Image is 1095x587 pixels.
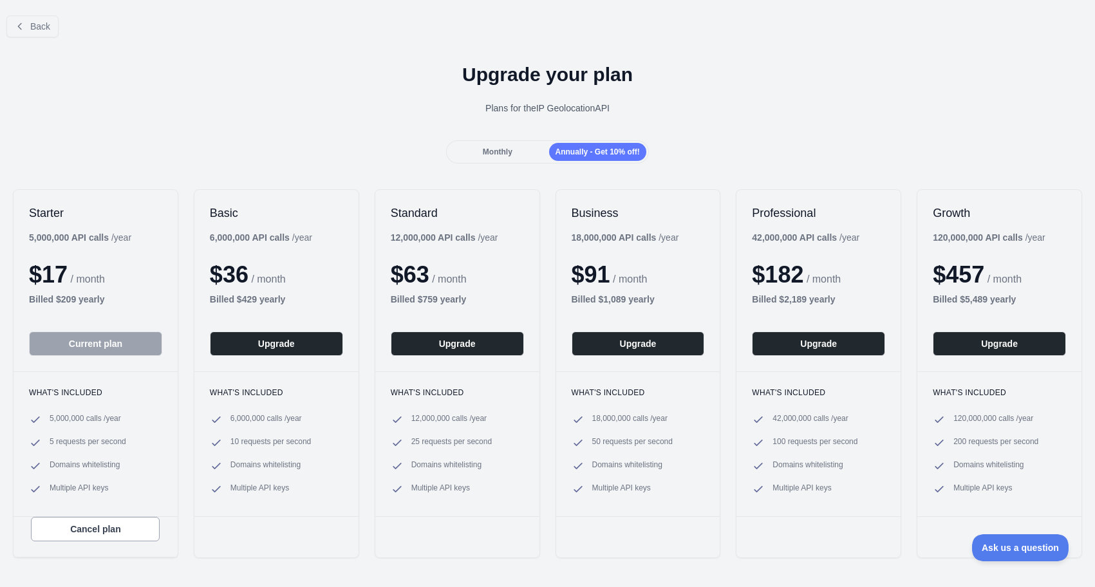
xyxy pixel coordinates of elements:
iframe: Toggle Customer Support [972,534,1069,561]
b: 42,000,000 API calls [752,232,837,243]
div: / year [572,231,679,244]
h2: Standard [391,205,524,221]
div: / year [391,231,498,244]
b: 18,000,000 API calls [572,232,657,243]
h2: Professional [752,205,885,221]
div: / year [752,231,859,244]
b: 12,000,000 API calls [391,232,476,243]
h2: Business [572,205,705,221]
